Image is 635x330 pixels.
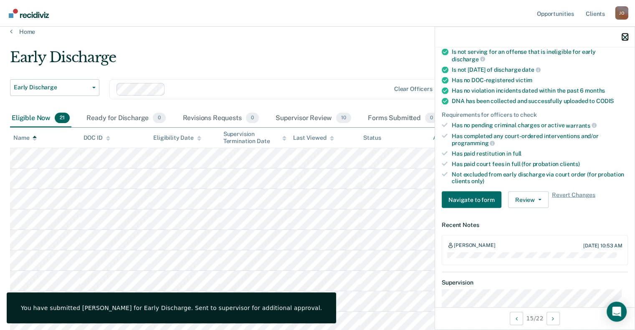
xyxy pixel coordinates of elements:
div: J O [615,6,628,20]
span: 0 [153,113,166,123]
div: Not excluded from early discharge via court order (for probation clients [452,171,628,185]
dt: Recent Notes [442,222,628,229]
span: months [585,87,605,94]
div: You have submitted [PERSON_NAME] for Early Discharge. Sent to supervisor for additional approval. [21,304,322,312]
button: Navigate to form [442,191,501,208]
span: full [513,150,521,156]
div: Name [13,134,37,141]
span: 0 [425,113,438,123]
span: date [522,66,540,73]
div: Is not serving for an offense that is ineligible for early [452,48,628,63]
span: 10 [336,113,351,123]
button: Previous Opportunity [510,312,523,325]
div: Forms Submitted [366,109,440,128]
button: Next Opportunity [546,312,560,325]
div: Last Viewed [293,134,334,141]
button: Review [508,191,549,208]
div: Has paid restitution in [452,150,628,157]
div: 15 / 22 [435,307,635,329]
div: Has no DOC-registered [452,77,628,84]
span: Revert Changes [552,191,595,208]
span: Early Discharge [14,84,89,91]
div: Ready for Discharge [85,109,167,128]
div: Is not [DATE] of discharge [452,66,628,73]
span: warrants [566,122,597,128]
div: Assigned to [433,134,472,141]
dt: Supervision [442,279,628,286]
div: Early Discharge [10,49,486,73]
span: 21 [55,113,70,123]
div: Open Intercom Messenger [607,302,627,322]
img: Recidiviz [9,9,49,18]
a: Navigate to form link [442,191,505,208]
div: [PERSON_NAME] [454,242,495,249]
div: Status [363,134,381,141]
div: Has completed any court-ordered interventions and/or [452,132,628,146]
span: only) [471,178,484,184]
a: Home [10,28,625,35]
div: [DATE] 10:53 AM [583,242,622,248]
div: Eligible Now [10,109,71,128]
span: CODIS [596,98,614,104]
span: victim [516,77,532,83]
button: Profile dropdown button [615,6,628,20]
span: programming [452,140,495,146]
div: Requirements for officers to check [442,111,628,118]
div: Clear officers [394,86,433,93]
div: Has no violation incidents dated within the past 6 [452,87,628,94]
span: discharge [452,55,485,62]
span: clients) [560,160,580,167]
div: Supervisor Review [274,109,353,128]
div: Has paid court fees in full (for probation [452,160,628,167]
div: Has no pending criminal charges or active [452,121,628,129]
span: 0 [246,113,259,123]
div: Supervision Termination Date [223,131,287,145]
div: Revisions Requests [181,109,260,128]
div: DOC ID [83,134,110,141]
div: DNA has been collected and successfully uploaded to [452,98,628,105]
div: Eligibility Date [153,134,201,141]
